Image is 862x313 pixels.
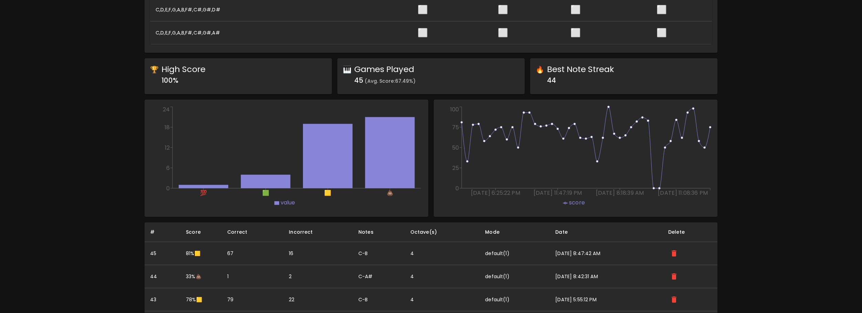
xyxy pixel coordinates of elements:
[596,189,644,197] tspan: [DATE] 8:18:39 AM
[405,222,480,242] th: Octave(s)
[354,75,363,85] span: 45
[418,27,428,38] span: Get 75 correct notes with a score of 98% or better to earn the Bronze badge.
[165,144,170,152] tspan: 12
[498,27,508,38] span: Get 150 correct notes with a score of 98% or better to earn the Silver badge.
[353,242,405,265] td: C-B
[480,265,550,288] td: default ( 1 )
[668,248,680,259] button: delete
[180,222,222,242] th: Score
[534,189,582,197] tspan: [DATE] 11:47:19 PM
[354,64,416,75] div: Games Played
[471,189,520,197] tspan: [DATE] 6:25:22 PM
[166,184,170,192] tspan: 0
[222,265,283,288] td: 1
[480,242,550,265] td: default ( 1 )
[222,222,283,242] th: Correct
[166,164,170,172] tspan: 6
[656,4,667,15] span: Get 300 correct notes with a score of 100% or better to earn the Platinum badge.
[145,242,180,265] td: 45
[498,4,508,15] span: Get 150 correct notes with a score of 98% or better to earn the Silver badge.
[550,242,663,265] td: [DATE] 8:47:42 AM
[450,105,459,113] tspan: 100
[405,265,480,288] td: 4
[418,4,428,15] span: Get 75 correct notes with a score of 98% or better to earn the Bronze badge.
[145,222,180,242] th: #
[547,75,614,86] h6: 44
[480,222,550,242] th: Mode
[452,164,459,172] tspan: 25
[222,288,283,311] td: 79
[222,242,283,265] td: 67
[163,105,170,113] tspan: 24
[656,27,667,38] span: Get 300 correct notes with a score of 100% or better to earn the Platinum badge.
[150,65,159,74] span: star
[455,184,459,192] tspan: 0
[165,123,170,131] tspan: 18
[668,271,680,282] button: delete
[283,265,353,288] td: 2
[353,288,405,311] td: C-B
[570,4,581,15] span: Get 225 correct notes with a score of 98% or better to earn the Gold badge.
[387,189,393,197] tspan: 💩
[353,222,405,242] th: Notes
[658,189,708,197] tspan: [DATE] 11:08:36 PM
[452,144,459,152] tspan: 50
[405,242,480,265] td: 4
[343,65,351,74] span: star
[150,21,379,44] th: C,D,E,F,G,A,B,F#,C#,G#,A#
[668,294,680,305] button: delete
[353,265,405,288] td: C-A#
[570,27,581,38] span: Get 225 correct notes with a score of 98% or better to earn the Gold badge.
[161,75,206,86] h6: 100 %
[324,189,331,197] tspan: 🟨
[663,222,717,242] th: Delete
[180,265,222,288] td: 33 % 💩
[281,199,295,206] span: value
[283,242,353,265] td: 16
[365,78,416,84] span: (Avg. Score: 67.49 %)
[569,199,585,206] span: score
[283,288,353,311] td: 22
[262,189,269,197] tspan: 🟩
[550,288,663,311] td: [DATE] 5:55:12 PM
[180,288,222,311] td: 78 % 🟨
[480,288,550,311] td: default ( 1 )
[283,222,353,242] th: Incorrect
[200,189,207,197] tspan: 💯
[145,288,180,311] td: 43
[145,265,180,288] td: 44
[452,123,459,131] tspan: 75
[536,65,544,74] span: star
[161,64,206,75] div: High Score
[550,222,663,242] th: Date
[180,242,222,265] td: 81 % 🟨
[405,288,480,311] td: 4
[547,64,614,75] div: Best Note Streak
[550,265,663,288] td: [DATE] 8:42:31 AM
